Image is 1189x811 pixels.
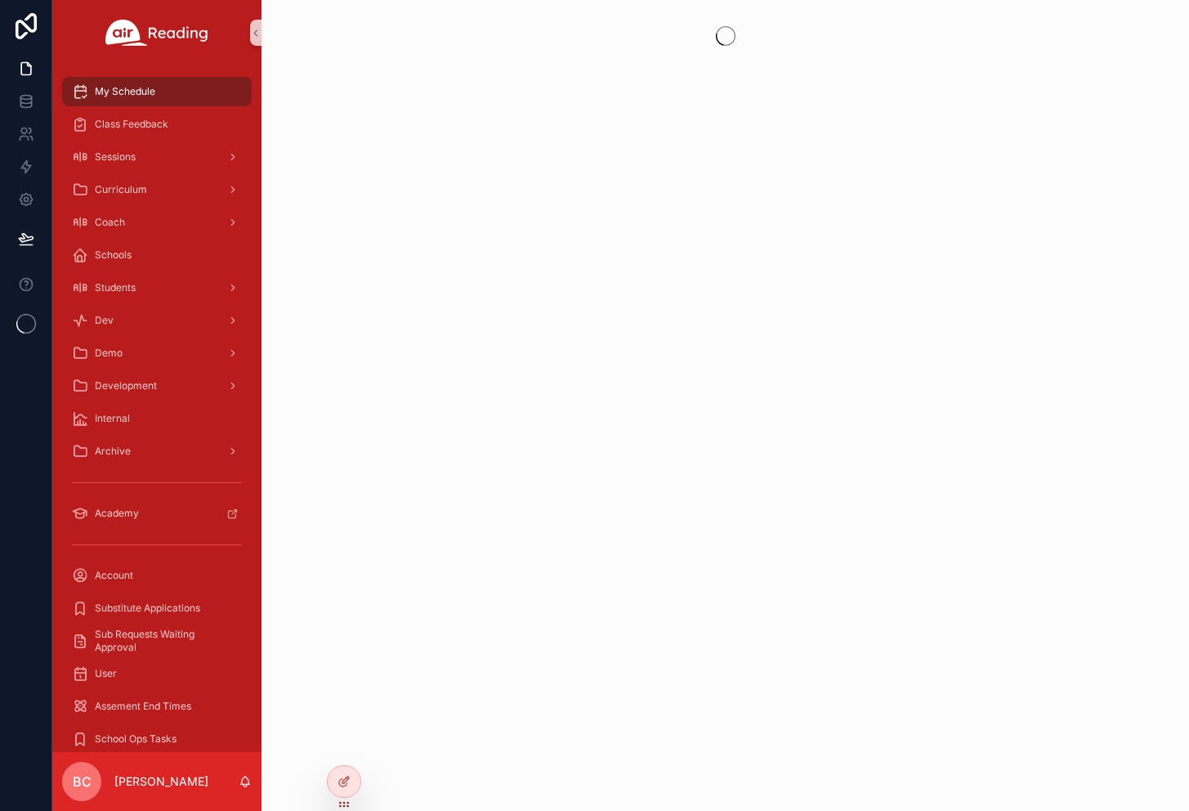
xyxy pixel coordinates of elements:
a: Archive [62,437,252,466]
img: App logo [105,20,208,46]
a: Schools [62,240,252,270]
a: Students [62,273,252,302]
span: Demo [95,347,123,360]
span: Sessions [95,150,136,164]
span: Sub Requests Waiting Approval [95,628,235,654]
span: Archive [95,445,131,458]
a: Account [62,561,252,590]
a: My Schedule [62,77,252,106]
span: School Ops Tasks [95,733,177,746]
span: Internal [95,412,130,425]
a: Coach [62,208,252,237]
a: Class Feedback [62,110,252,139]
a: Curriculum [62,175,252,204]
a: Demo [62,338,252,368]
span: My Schedule [95,85,155,98]
div: scrollable content [52,65,261,752]
span: Development [95,379,157,392]
span: Academy [95,507,139,520]
span: Dev [95,314,114,327]
span: Substitute Applications [95,602,200,615]
a: User [62,659,252,688]
span: Coach [95,216,125,229]
a: Sub Requests Waiting Approval [62,626,252,656]
span: BC [73,772,92,791]
span: Account [95,569,133,582]
a: Internal [62,404,252,433]
span: User [95,667,117,680]
span: Assement End Times [95,700,191,713]
a: Assement End Times [62,692,252,721]
a: Dev [62,306,252,335]
span: Students [95,281,136,294]
a: Substitute Applications [62,594,252,623]
a: Sessions [62,142,252,172]
a: Academy [62,499,252,528]
span: Curriculum [95,183,147,196]
a: School Ops Tasks [62,724,252,754]
a: Development [62,371,252,401]
span: Class Feedback [95,118,168,131]
p: [PERSON_NAME] [114,773,208,790]
span: Schools [95,249,132,262]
